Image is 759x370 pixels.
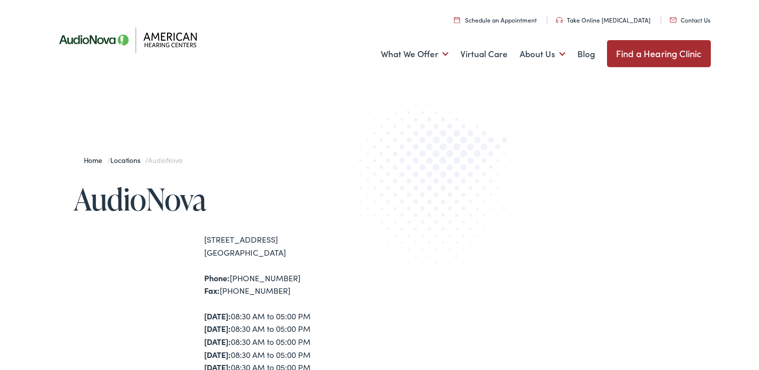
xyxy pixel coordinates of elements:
a: What We Offer [381,36,448,73]
a: Virtual Care [461,36,508,73]
a: Home [84,155,107,165]
strong: Phone: [204,272,230,283]
a: Contact Us [670,16,710,24]
a: Blog [577,36,595,73]
h1: AudioNova [74,182,380,216]
strong: [DATE]: [204,336,231,347]
a: Take Online [MEDICAL_DATA] [556,16,651,24]
a: Schedule an Appointment [454,16,537,24]
a: About Us [520,36,565,73]
strong: [DATE]: [204,323,231,334]
span: / / [84,155,183,165]
a: Find a Hearing Clinic [607,40,711,67]
strong: Fax: [204,285,220,296]
a: Locations [110,155,145,165]
strong: [DATE]: [204,310,231,321]
img: utility icon [454,17,460,23]
div: [STREET_ADDRESS] [GEOGRAPHIC_DATA] [204,233,380,259]
strong: [DATE]: [204,349,231,360]
img: utility icon [670,18,677,23]
div: [PHONE_NUMBER] [PHONE_NUMBER] [204,272,380,297]
img: utility icon [556,17,563,23]
span: AudioNova [148,155,182,165]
